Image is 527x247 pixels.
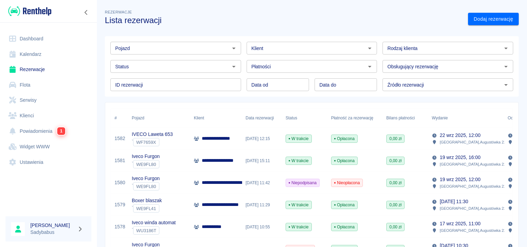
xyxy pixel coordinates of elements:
h3: Lista rezerwacji [105,16,463,25]
p: [GEOGRAPHIC_DATA] , Augustówka 22A [440,139,508,145]
p: 19 wrz 2025, 16:00 [440,154,480,161]
button: Otwórz [229,62,239,71]
div: Data rezerwacji [242,108,282,128]
input: DD.MM.YYYY [247,78,309,91]
div: # [115,108,117,128]
span: W trakcie [286,224,311,230]
span: WE9FL80 [133,162,159,167]
span: Opłacona [331,202,357,208]
a: Widget WWW [6,139,91,155]
span: Opłacona [331,158,357,164]
div: Status [286,108,297,128]
button: Otwórz [365,43,375,53]
button: Otwórz [501,43,511,53]
a: Kalendarz [6,47,91,62]
div: Płatność za rezerwację [328,108,383,128]
button: Zwiń nawigację [81,8,91,17]
span: Opłacona [331,136,357,142]
a: Dashboard [6,31,91,47]
span: Niepodpisana [286,180,319,186]
a: Serwisy [6,92,91,108]
p: Boxer blaszak [132,197,162,204]
div: Płatność za rezerwację [331,108,374,128]
div: Klient [194,108,204,128]
p: Iveco winda automat [132,219,176,226]
div: Wydanie [428,108,504,128]
div: Status [282,108,328,128]
div: # [111,108,128,128]
button: Otwórz [501,80,511,90]
img: Renthelp logo [8,6,51,17]
div: Odbiór [508,108,520,128]
div: Bilans płatności [383,108,428,128]
p: 17 wrz 2025, 11:00 [440,220,480,227]
p: [GEOGRAPHIC_DATA] , Augustówka 22A [440,227,508,234]
a: 1582 [115,135,125,142]
div: Wydanie [432,108,448,128]
a: Powiadomienia1 [6,123,91,139]
div: Bilans płatności [386,108,415,128]
span: W trakcie [286,158,311,164]
span: 0,00 zł [387,202,404,208]
p: [GEOGRAPHIC_DATA] , Augustówka 22A [440,183,508,189]
button: Otwórz [365,62,375,71]
p: [GEOGRAPHIC_DATA] , Augustówka 22A [440,205,508,211]
div: Pojazd [132,108,144,128]
a: 1579 [115,201,125,208]
p: Iveco Furgon [132,153,160,160]
span: W trakcie [286,136,311,142]
a: Dodaj rezerwację [468,13,519,26]
input: DD.MM.YYYY [315,78,377,91]
p: 22 wrz 2025, 12:00 [440,132,480,139]
h6: [PERSON_NAME] [30,222,74,229]
span: 0,00 zł [387,136,404,142]
span: Rezerwacje [105,10,132,14]
a: Flota [6,77,91,93]
a: Renthelp logo [6,6,51,17]
div: [DATE] 10:55 [242,216,282,238]
p: [DATE] 11:30 [440,198,468,205]
div: Data rezerwacji [246,108,274,128]
span: WU3186T [133,228,159,233]
div: [DATE] 15:11 [242,150,282,172]
span: Opłacona [331,224,357,230]
span: 0,00 zł [387,158,404,164]
p: [GEOGRAPHIC_DATA] , Augustówka 22A [440,161,508,167]
a: Rezerwacje [6,62,91,77]
div: Pojazd [128,108,190,128]
a: Klienci [6,108,91,123]
a: 1578 [115,223,125,230]
div: ` [132,226,176,235]
div: [DATE] 12:15 [242,128,282,150]
span: WE9FL41 [133,206,159,211]
div: [DATE] 11:42 [242,172,282,194]
div: ` [132,160,160,168]
span: Nieopłacona [331,180,362,186]
button: Otwórz [501,62,511,71]
a: 1580 [115,179,125,186]
span: W trakcie [286,202,311,208]
p: Sadybabus [30,229,74,236]
span: 0,00 zł [387,180,404,186]
p: IVECO Laweta 653 [132,131,173,138]
span: 1 [57,127,66,135]
span: WE9FL80 [133,184,159,189]
p: 19 wrz 2025, 12:00 [440,176,480,183]
div: ` [132,138,173,146]
div: ` [132,182,160,190]
span: WF7659X [133,140,159,145]
div: Klient [190,108,242,128]
span: 0,00 zł [387,224,404,230]
a: Ustawienia [6,155,91,170]
div: [DATE] 11:29 [242,194,282,216]
div: ` [132,204,162,213]
p: Iveco Furgon [132,175,160,182]
a: 1581 [115,157,125,164]
button: Otwórz [229,43,239,53]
